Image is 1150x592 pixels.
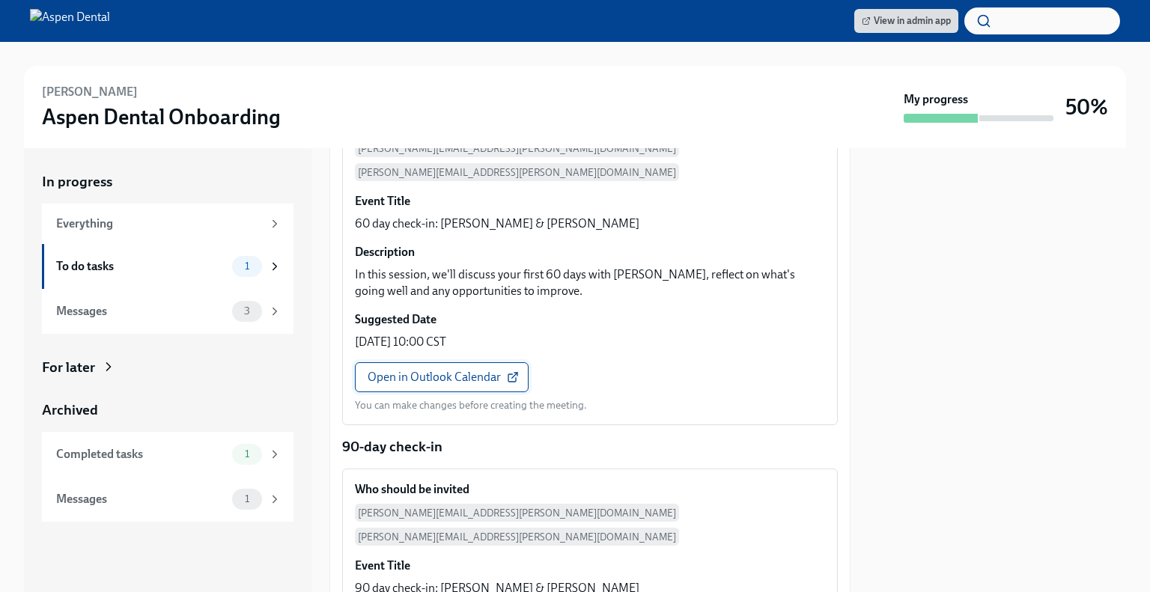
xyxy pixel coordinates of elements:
[355,398,587,412] p: You can make changes before creating the meeting.
[235,305,259,317] span: 3
[42,477,293,522] a: Messages1
[42,204,293,244] a: Everything
[355,334,446,350] p: [DATE] 10:00 CST
[355,481,469,498] h6: Who should be invited
[42,244,293,289] a: To do tasks1
[355,558,410,574] h6: Event Title
[355,216,639,232] p: 60 day check-in: [PERSON_NAME] & [PERSON_NAME]
[42,358,95,377] div: For later
[355,193,410,210] h6: Event Title
[355,266,825,299] p: In this session, we'll discuss your first 60 days with [PERSON_NAME], reflect on what's going wel...
[1065,94,1108,120] h3: 50%
[56,491,226,507] div: Messages
[236,493,258,504] span: 1
[56,258,226,275] div: To do tasks
[42,289,293,334] a: Messages3
[355,139,679,157] span: [PERSON_NAME][EMAIL_ADDRESS][PERSON_NAME][DOMAIN_NAME]
[42,172,293,192] a: In progress
[42,84,138,100] h6: [PERSON_NAME]
[236,260,258,272] span: 1
[342,437,838,457] p: 90-day check-in
[355,362,529,392] a: Open in Outlook Calendar
[854,9,958,33] a: View in admin app
[368,370,516,385] span: Open in Outlook Calendar
[355,504,679,522] span: [PERSON_NAME][EMAIL_ADDRESS][PERSON_NAME][DOMAIN_NAME]
[236,448,258,460] span: 1
[56,446,226,463] div: Completed tasks
[30,9,110,33] img: Aspen Dental
[355,244,415,260] h6: Description
[355,528,679,546] span: [PERSON_NAME][EMAIL_ADDRESS][PERSON_NAME][DOMAIN_NAME]
[56,303,226,320] div: Messages
[42,432,293,477] a: Completed tasks1
[862,13,951,28] span: View in admin app
[904,91,968,108] strong: My progress
[355,311,436,328] h6: Suggested Date
[56,216,262,232] div: Everything
[42,103,281,130] h3: Aspen Dental Onboarding
[42,358,293,377] a: For later
[42,400,293,420] a: Archived
[355,163,679,181] span: [PERSON_NAME][EMAIL_ADDRESS][PERSON_NAME][DOMAIN_NAME]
